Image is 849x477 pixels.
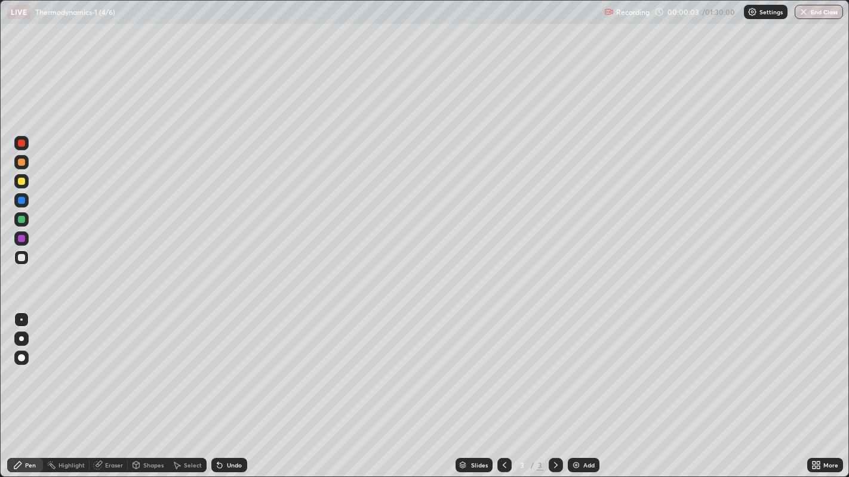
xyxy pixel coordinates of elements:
[471,462,488,468] div: Slides
[531,461,534,469] div: /
[616,8,650,17] p: Recording
[571,460,581,470] img: add-slide-button
[25,462,36,468] div: Pen
[795,5,843,19] button: End Class
[143,462,164,468] div: Shapes
[35,7,115,17] p: Thermodynamics-1 (4/6)
[59,462,85,468] div: Highlight
[227,462,242,468] div: Undo
[184,462,202,468] div: Select
[759,9,783,15] p: Settings
[583,462,595,468] div: Add
[748,7,757,17] img: class-settings-icons
[799,7,808,17] img: end-class-cross
[516,461,528,469] div: 3
[537,460,544,470] div: 3
[604,7,614,17] img: recording.375f2c34.svg
[105,462,123,468] div: Eraser
[823,462,838,468] div: More
[11,7,27,17] p: LIVE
